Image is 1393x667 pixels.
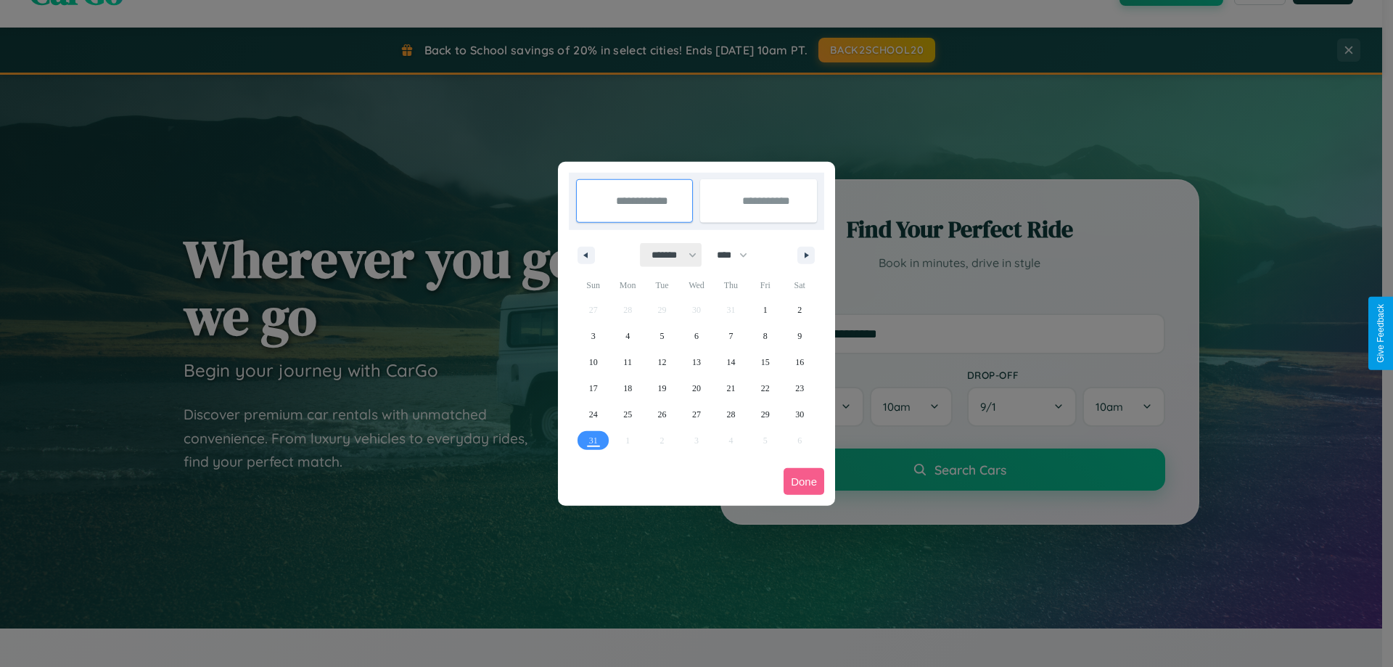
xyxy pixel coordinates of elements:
[660,323,665,349] span: 5
[576,274,610,297] span: Sun
[714,323,748,349] button: 7
[645,323,679,349] button: 5
[748,274,782,297] span: Fri
[610,349,644,375] button: 11
[761,349,770,375] span: 15
[728,323,733,349] span: 7
[679,375,713,401] button: 20
[726,349,735,375] span: 14
[610,401,644,427] button: 25
[623,349,632,375] span: 11
[795,401,804,427] span: 30
[748,297,782,323] button: 1
[763,323,768,349] span: 8
[623,375,632,401] span: 18
[645,401,679,427] button: 26
[658,375,667,401] span: 19
[783,297,817,323] button: 2
[692,401,701,427] span: 27
[761,375,770,401] span: 22
[1376,304,1386,363] div: Give Feedback
[576,349,610,375] button: 10
[576,427,610,454] button: 31
[714,349,748,375] button: 14
[714,401,748,427] button: 28
[795,349,804,375] span: 16
[679,349,713,375] button: 13
[589,375,598,401] span: 17
[795,375,804,401] span: 23
[679,323,713,349] button: 6
[761,401,770,427] span: 29
[589,427,598,454] span: 31
[783,375,817,401] button: 23
[748,349,782,375] button: 15
[623,401,632,427] span: 25
[694,323,699,349] span: 6
[645,349,679,375] button: 12
[797,323,802,349] span: 9
[692,349,701,375] span: 13
[610,375,644,401] button: 18
[625,323,630,349] span: 4
[783,274,817,297] span: Sat
[748,401,782,427] button: 29
[576,323,610,349] button: 3
[610,274,644,297] span: Mon
[679,401,713,427] button: 27
[797,297,802,323] span: 2
[658,349,667,375] span: 12
[726,375,735,401] span: 21
[576,401,610,427] button: 24
[763,297,768,323] span: 1
[645,274,679,297] span: Tue
[714,274,748,297] span: Thu
[576,375,610,401] button: 17
[692,375,701,401] span: 20
[748,375,782,401] button: 22
[784,468,824,495] button: Done
[679,274,713,297] span: Wed
[783,401,817,427] button: 30
[645,375,679,401] button: 19
[589,401,598,427] span: 24
[714,375,748,401] button: 21
[589,349,598,375] span: 10
[591,323,596,349] span: 3
[783,349,817,375] button: 16
[748,323,782,349] button: 8
[658,401,667,427] span: 26
[610,323,644,349] button: 4
[726,401,735,427] span: 28
[783,323,817,349] button: 9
